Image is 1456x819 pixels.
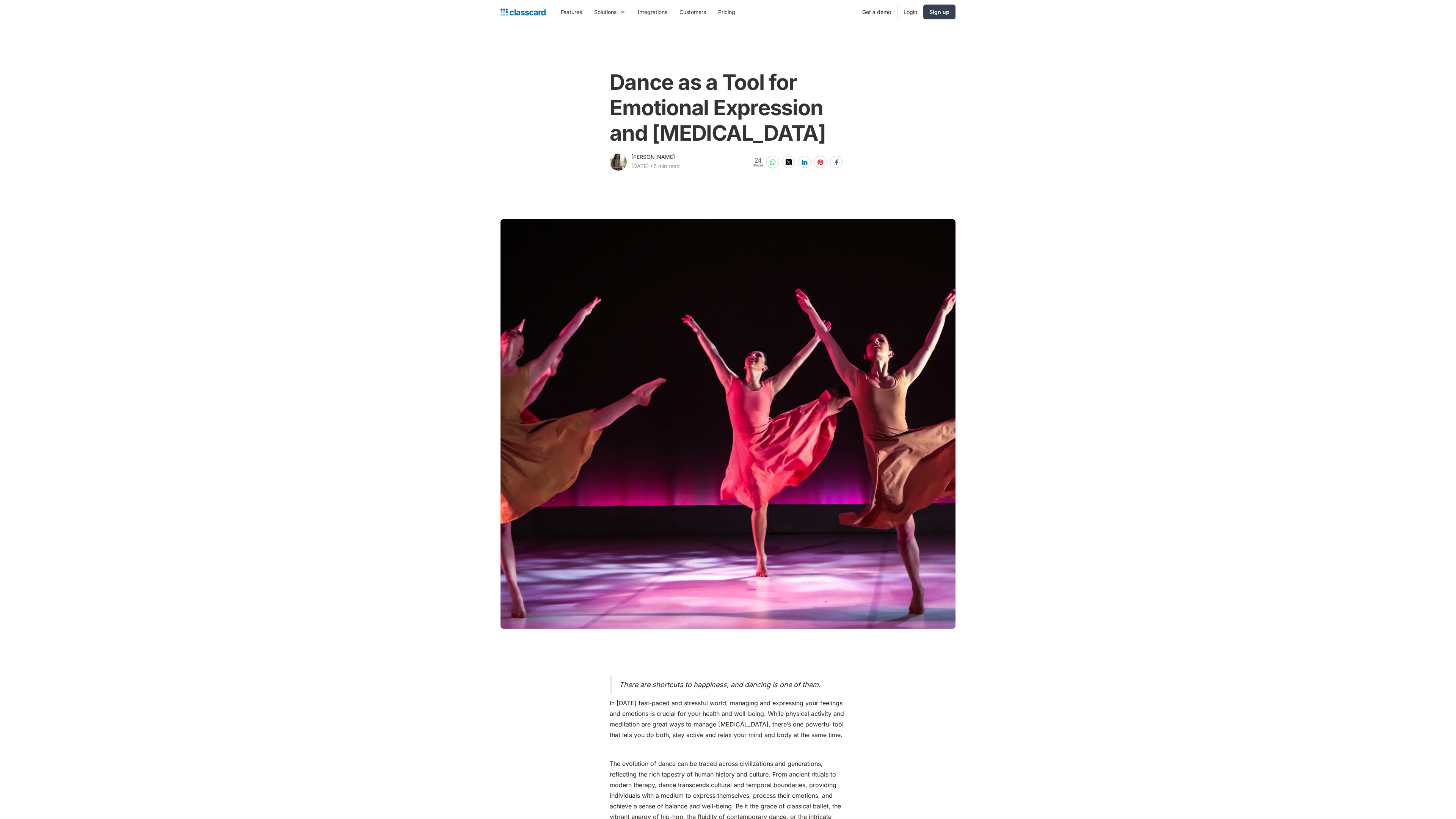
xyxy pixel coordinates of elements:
div: [DATE] [631,162,649,171]
img: linkedin-white sharing button [802,159,808,165]
a: Pricing [712,3,741,20]
div: Solutions [594,8,617,16]
em: There are shortcuts to happiness, and dancing is one of them. [619,681,821,689]
div: Solutions [588,3,632,20]
a: Login [897,3,923,20]
img: facebook-white sharing button [833,159,839,165]
img: pinterest-white sharing button [817,159,824,165]
a: Features [555,3,588,20]
span: 24 [753,157,764,164]
div: Sign up [929,8,949,16]
blockquote: ‍ [610,676,846,694]
div: ‧ [649,162,654,172]
a: Logo [500,7,546,17]
p: ‍ [610,744,846,755]
a: Customers [673,3,712,20]
div: [PERSON_NAME] [631,152,675,162]
img: twitter-white sharing button [786,159,792,165]
div: 5 min read [654,162,680,171]
img: whatsapp-white sharing button [770,159,776,165]
h1: Dance as a Tool for Emotional Expression and [MEDICAL_DATA] [610,70,846,146]
a: Sign up [923,5,955,19]
p: In [DATE] fast-paced and stressful world, managing and expressing your feelings and emotions is c... [610,698,846,740]
a: Get a demo [856,3,897,20]
span: Shares [753,164,764,167]
a: Integrations [632,3,673,20]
